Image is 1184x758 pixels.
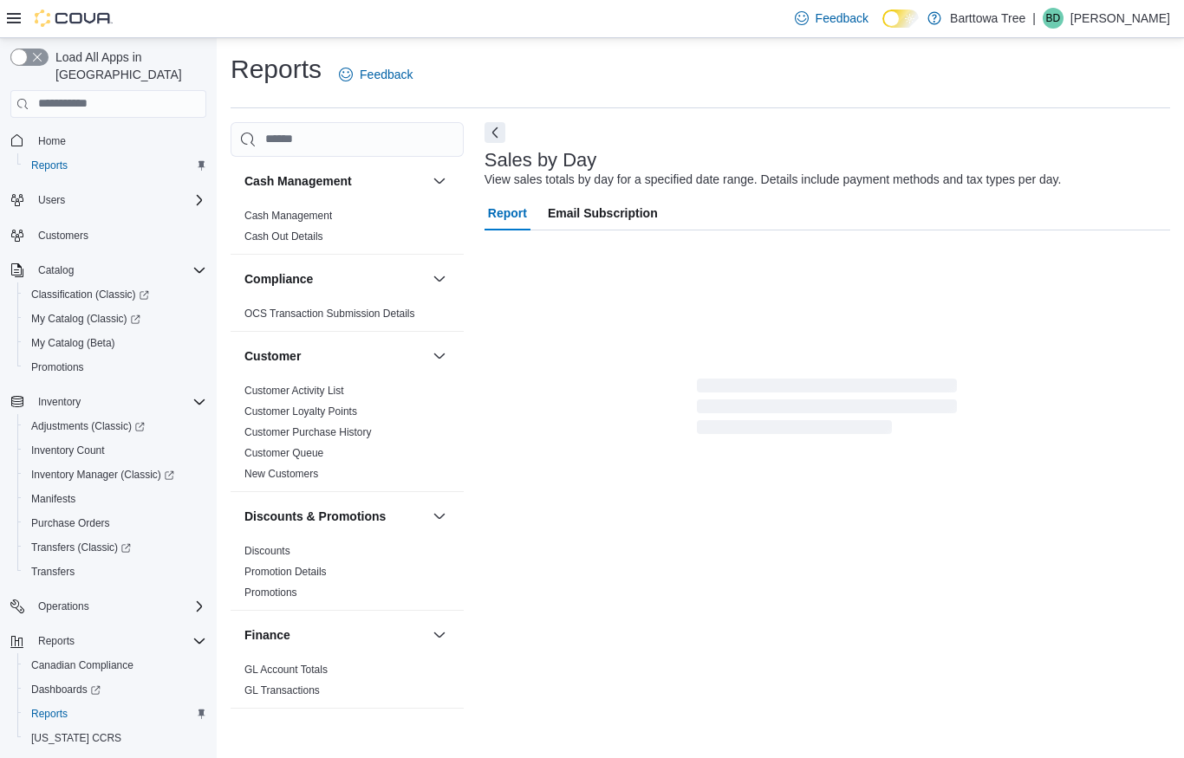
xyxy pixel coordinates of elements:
span: Transfers [24,561,206,582]
button: Inventory [3,390,213,414]
span: Operations [31,596,206,617]
button: Cash Management [429,171,450,191]
button: Transfers [17,560,213,584]
a: Promotions [244,586,297,599]
span: Inventory [31,392,206,412]
div: Discounts & Promotions [231,541,464,610]
span: Users [31,190,206,211]
button: Inventory Count [17,438,213,463]
span: Canadian Compliance [24,655,206,676]
a: Customer Queue [244,447,323,459]
span: Adjustments (Classic) [31,419,145,433]
button: Operations [31,596,96,617]
a: My Catalog (Classic) [17,307,213,331]
a: Inventory Manager (Classic) [24,464,181,485]
button: Finance [244,626,426,644]
a: Customer Activity List [244,385,344,397]
button: Purchase Orders [17,511,213,535]
span: Transfers [31,565,75,579]
span: Reports [31,631,206,651]
h1: Reports [231,52,322,87]
button: Inventory [244,724,426,742]
span: Transfers (Classic) [24,537,206,558]
button: Catalog [3,258,213,282]
span: Customers [31,224,206,246]
button: Cash Management [244,172,426,190]
h3: Cash Management [244,172,352,190]
span: Canadian Compliance [31,658,133,672]
span: Home [31,130,206,152]
span: Inventory [38,395,81,409]
span: Purchase Orders [31,516,110,530]
div: Finance [231,659,464,708]
button: Reports [31,631,81,651]
div: Compliance [231,303,464,331]
a: Customers [31,225,95,246]
button: Discounts & Promotions [244,508,426,525]
a: Canadian Compliance [24,655,140,676]
a: Manifests [24,489,82,509]
button: Users [3,188,213,212]
button: Inventory [429,722,450,743]
a: Promotions [24,357,91,378]
span: Report [488,196,527,230]
span: My Catalog (Classic) [31,312,140,326]
span: Inventory Manager (Classic) [24,464,206,485]
h3: Sales by Day [485,150,597,171]
span: Dark Mode [882,28,883,29]
span: Email Subscription [548,196,658,230]
a: Feedback [332,57,420,92]
span: Load All Apps in [GEOGRAPHIC_DATA] [49,49,206,83]
a: Adjustments (Classic) [17,414,213,438]
span: Manifests [31,492,75,506]
span: Manifests [24,489,206,509]
a: [US_STATE] CCRS [24,728,128,748]
span: Reports [24,155,206,176]
span: Reports [31,159,68,172]
span: Purchase Orders [24,513,206,534]
a: Reports [24,155,75,176]
a: New Customers [244,468,318,480]
span: Feedback [816,10,868,27]
span: Promotions [31,360,84,374]
a: GL Account Totals [244,664,328,676]
button: Discounts & Promotions [429,506,450,527]
h3: Compliance [244,270,313,288]
span: Loading [697,382,957,437]
a: Classification (Classic) [24,284,156,305]
a: Dashboards [17,677,213,702]
p: Barttowa Tree [950,8,1025,29]
span: Reports [31,707,68,721]
span: Operations [38,599,89,613]
input: Dark Mode [882,10,919,28]
button: Compliance [429,269,450,289]
a: GL Transactions [244,684,320,696]
button: [US_STATE] CCRS [17,726,213,750]
a: Inventory Manager (Classic) [17,463,213,487]
span: Dashboards [31,683,101,696]
span: Adjustments (Classic) [24,416,206,437]
div: View sales totals by day for a specified date range. Details include payment methods and tax type... [485,171,1062,189]
span: Promotions [24,357,206,378]
h3: Finance [244,626,290,644]
a: Classification (Classic) [17,282,213,307]
a: Customer Loyalty Points [244,405,357,418]
h3: Discounts & Promotions [244,508,386,525]
a: Purchase Orders [24,513,117,534]
a: Discounts [244,545,290,557]
a: Transfers (Classic) [17,535,213,560]
button: Compliance [244,270,426,288]
span: Reports [24,703,206,724]
button: Reports [3,629,213,653]
span: BD [1046,8,1061,29]
div: Brad Dimic [1043,8,1064,29]
a: Transfers (Classic) [24,537,138,558]
a: My Catalog (Classic) [24,308,147,329]
button: Canadian Compliance [17,653,213,677]
span: Classification (Classic) [24,284,206,305]
a: Cash Out Details [244,230,323,243]
span: Catalog [38,263,74,277]
button: Operations [3,594,213,619]
span: Reports [38,634,75,648]
button: Catalog [31,260,81,281]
